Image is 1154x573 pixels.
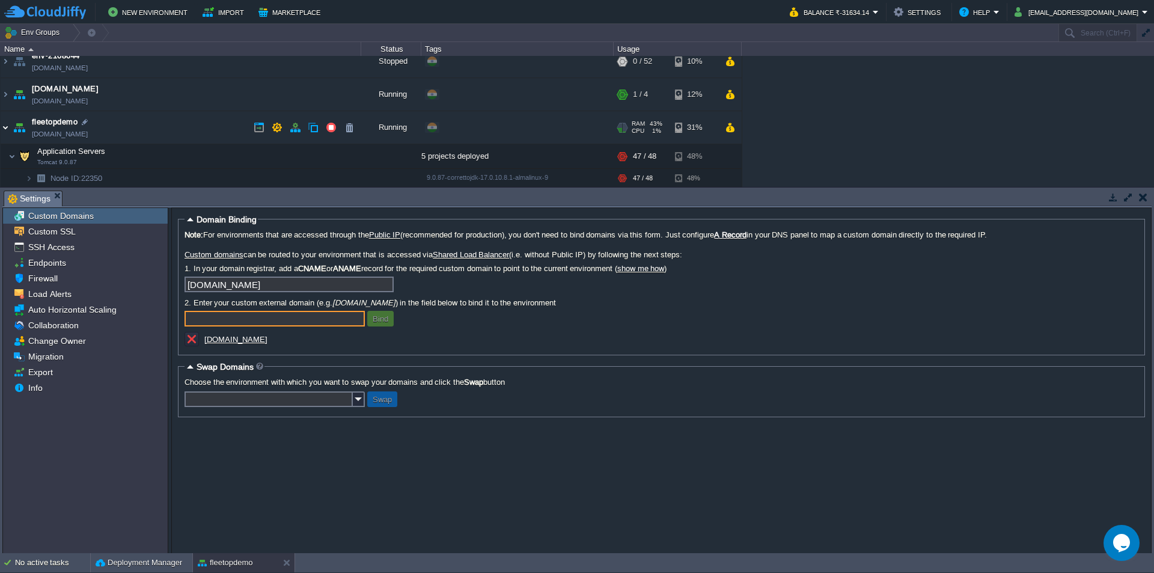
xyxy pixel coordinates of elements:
img: AMDAwAAAACH5BAEAAAAALAAAAAABAAEAAAICRAEAOw== [11,78,28,111]
div: 5 projects deployed [421,144,614,168]
a: Endpoints [26,257,68,268]
span: 22350 [49,173,104,183]
span: Node ID: [50,174,81,183]
button: New Environment [108,5,191,19]
img: AMDAwAAAACH5BAEAAAAALAAAAAABAAEAAAICRAEAOw== [1,45,10,78]
button: [EMAIL_ADDRESS][DOMAIN_NAME] [1015,5,1142,19]
a: Migration [26,351,66,362]
span: CPU [632,127,644,135]
a: A Record [714,230,746,239]
img: AMDAwAAAACH5BAEAAAAALAAAAAABAAEAAAICRAEAOw== [28,48,34,51]
div: Status [362,42,421,56]
a: Firewall [26,273,60,284]
span: 43% [650,120,662,127]
button: Import [203,5,248,19]
button: Env Groups [4,24,64,41]
button: Deployment Manager [96,557,182,569]
a: Custom SSL [26,226,78,237]
img: AMDAwAAAACH5BAEAAAAALAAAAAABAAEAAAICRAEAOw== [25,169,32,188]
a: Public IP [369,230,401,239]
img: AMDAwAAAACH5BAEAAAAALAAAAAABAAEAAAICRAEAOw== [11,111,28,144]
a: [DOMAIN_NAME] [32,128,88,140]
div: Running [361,111,421,144]
button: Balance ₹-31634.14 [790,5,873,19]
span: Settings [8,191,50,206]
a: Custom Domains [26,210,96,221]
a: Auto Horizontal Scaling [26,304,118,315]
span: Swap Domains [197,362,254,372]
b: Note: [185,230,203,239]
b: CNAME [298,264,326,273]
span: 9.0.87-correttojdk-17.0.10.8.1-almalinux-9 [427,174,548,181]
img: AMDAwAAAACH5BAEAAAAALAAAAAABAAEAAAICRAEAOw== [32,169,49,188]
img: AMDAwAAAACH5BAEAAAAALAAAAAABAAEAAAICRAEAOw== [1,78,10,111]
label: 2. Enter your custom external domain (e.g. ) in the field below to bind it to the environment [185,298,1138,307]
img: CloudJiffy [4,5,86,20]
iframe: chat widget [1104,525,1142,561]
button: Settings [894,5,944,19]
div: 1 / 4 [633,78,648,111]
div: 12% [675,78,714,111]
u: [DOMAIN_NAME] [204,335,267,344]
label: For environments that are accessed through the (recommended for production), you don't need to bi... [185,230,1138,239]
a: [DOMAIN_NAME] [32,95,88,107]
div: No active tasks [15,553,90,572]
label: can be routed to your environment that is accessed via (i.e. without Public IP) by following the ... [185,250,1138,259]
span: Tomcat 9.0.87 [37,159,77,166]
button: Bind [369,313,392,324]
div: 10% [675,45,714,78]
a: Application ServersTomcat 9.0.87 [36,147,107,156]
a: Change Owner [26,336,88,346]
div: Name [1,42,361,56]
div: 31% [675,111,714,144]
a: Custom domains [185,250,243,259]
button: fleetopdemo [198,557,253,569]
div: Running [361,78,421,111]
div: 47 / 48 [633,169,653,188]
a: Node ID:22350 [49,173,104,183]
a: Shared Load Balancer [433,250,509,259]
a: Collaboration [26,320,81,331]
button: Swap [369,394,395,405]
a: [DOMAIN_NAME] [32,83,99,95]
div: Usage [614,42,741,56]
a: fleetopdemo [32,116,78,128]
label: 1. In your domain registrar, add a or record for the required custom domain to point to the curre... [185,264,1138,273]
img: AMDAwAAAACH5BAEAAAAALAAAAAABAAEAAAICRAEAOw== [1,111,10,144]
a: Export [26,367,55,378]
b: Swap [464,378,483,387]
span: SSH Access [26,242,76,253]
span: 1% [649,127,661,135]
a: [DOMAIN_NAME] [32,62,88,74]
button: Help [959,5,994,19]
div: 0 / 52 [633,45,652,78]
div: Tags [422,42,613,56]
label: Choose the environment with which you want to swap your domains and click the button [185,378,1138,387]
div: Stopped [361,45,421,78]
a: Info [26,382,44,393]
span: Load Alerts [26,289,73,299]
button: Marketplace [258,5,324,19]
span: RAM [632,120,645,127]
i: [DOMAIN_NAME] [332,298,395,307]
img: AMDAwAAAACH5BAEAAAAALAAAAAABAAEAAAICRAEAOw== [16,144,33,168]
span: Domain Binding [197,215,257,224]
img: AMDAwAAAACH5BAEAAAAALAAAAAABAAEAAAICRAEAOw== [8,144,16,168]
a: env-2168644 [32,50,80,62]
span: Application Servers [36,146,107,156]
div: 48% [675,169,714,188]
div: 47 / 48 [633,144,656,168]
